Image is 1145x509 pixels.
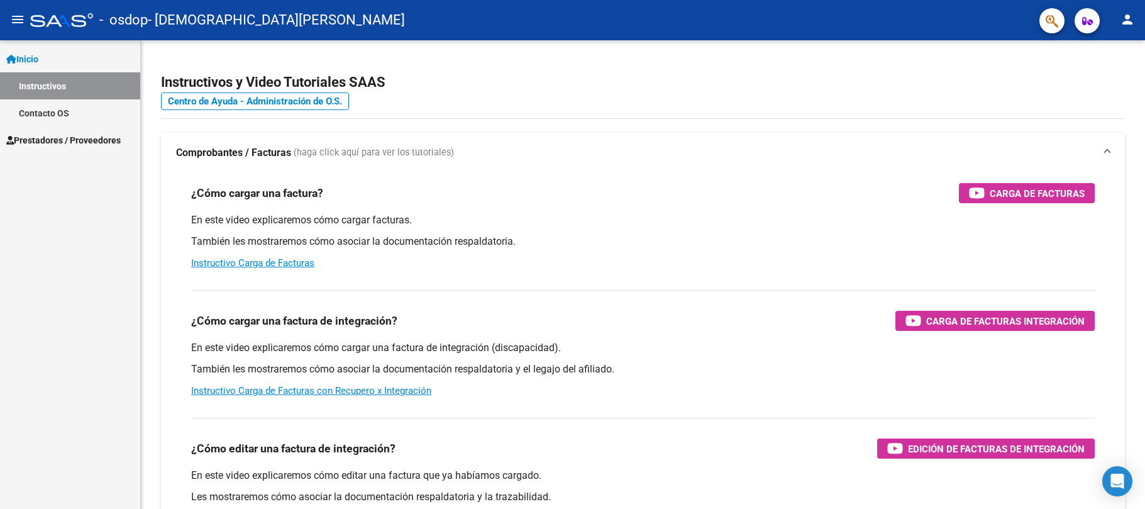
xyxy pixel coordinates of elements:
span: Edición de Facturas de integración [908,441,1085,457]
p: También les mostraremos cómo asociar la documentación respaldatoria y el legajo del afiliado. [191,362,1095,376]
h3: ¿Cómo editar una factura de integración? [191,440,395,457]
a: Centro de Ayuda - Administración de O.S. [161,92,349,110]
p: En este video explicaremos cómo editar una factura que ya habíamos cargado. [191,469,1095,483]
h3: ¿Cómo cargar una factura? [191,184,323,202]
span: Prestadores / Proveedores [6,133,121,147]
button: Edición de Facturas de integración [877,439,1095,459]
span: - osdop [99,6,148,34]
span: Carga de Facturas [990,186,1085,201]
mat-expansion-panel-header: Comprobantes / Facturas (haga click aquí para ver los tutoriales) [161,133,1125,173]
p: En este video explicaremos cómo cargar una factura de integración (discapacidad). [191,341,1095,355]
h2: Instructivos y Video Tutoriales SAAS [161,70,1125,94]
button: Carga de Facturas Integración [895,311,1095,331]
span: Inicio [6,52,38,66]
p: También les mostraremos cómo asociar la documentación respaldatoria. [191,235,1095,249]
span: - [DEMOGRAPHIC_DATA][PERSON_NAME] [148,6,405,34]
mat-icon: person [1120,12,1135,27]
div: Open Intercom Messenger [1102,466,1132,496]
p: Les mostraremos cómo asociar la documentación respaldatoria y la trazabilidad. [191,490,1095,504]
mat-icon: menu [10,12,25,27]
h3: ¿Cómo cargar una factura de integración? [191,312,397,330]
p: En este video explicaremos cómo cargar facturas. [191,213,1095,227]
a: Instructivo Carga de Facturas con Recupero x Integración [191,385,431,396]
span: (haga click aquí para ver los tutoriales) [294,146,454,160]
button: Carga de Facturas [959,183,1095,203]
strong: Comprobantes / Facturas [176,146,291,160]
span: Carga de Facturas Integración [926,313,1085,329]
a: Instructivo Carga de Facturas [191,257,314,269]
